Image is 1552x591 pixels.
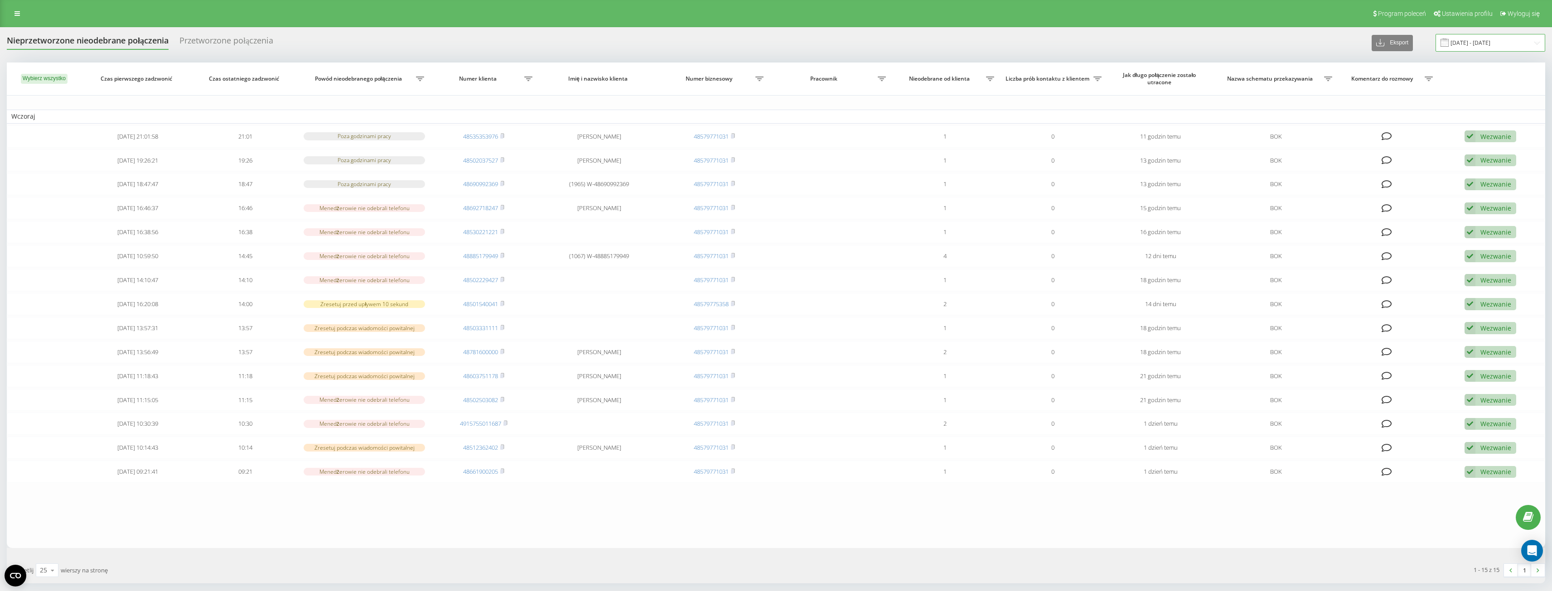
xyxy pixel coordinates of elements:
td: 0 [999,461,1107,483]
div: Open Intercom Messenger [1521,540,1543,562]
td: 0 [999,125,1107,148]
td: 21 godzin temu [1107,365,1214,387]
td: Wczoraj [7,110,1545,123]
span: Numer biznesowy [666,75,754,82]
td: 0 [999,149,1107,172]
div: Wezwanie [1480,132,1511,141]
td: 1 [891,461,999,483]
div: Wezwanie [1480,348,1511,356]
div: Zresetuj podczas wiadomości powitalnej [304,324,425,332]
td: 2 [891,341,999,363]
div: Wezwanie [1480,156,1511,164]
button: Open CMP widget [5,565,26,586]
a: 48579771031 [694,467,729,476]
div: Przetworzone połączenia [179,36,273,50]
a: 48579771031 [694,276,729,284]
a: 48579771031 [694,324,729,332]
td: 1 [891,221,999,243]
div: Menedżerowie nie odebrali telefonu [304,468,425,476]
td: [DATE] 10:30:39 [84,413,192,435]
td: 18 godzin temu [1107,269,1214,291]
td: BOK [1214,389,1338,411]
div: Menedżerowie nie odebrali telefonu [304,204,425,212]
div: Wezwanie [1480,204,1511,212]
td: 0 [999,437,1107,459]
td: 11:15 [191,389,299,411]
td: BOK [1214,317,1338,339]
a: 48530221221 [463,228,498,236]
div: Wezwanie [1480,396,1511,404]
td: 1 dzień temu [1107,461,1214,483]
td: 0 [999,173,1107,195]
td: (1067) W-48885179949 [537,245,661,267]
td: 0 [999,341,1107,363]
div: Menedżerowie nie odebrali telefonu [304,252,425,260]
td: [DATE] 19:26:21 [84,149,192,172]
td: 18 godzin temu [1107,317,1214,339]
td: [DATE] 16:20:08 [84,293,192,315]
td: BOK [1214,221,1338,243]
a: 4915755011687 [460,419,501,428]
td: 09:21 [191,461,299,483]
td: 0 [999,365,1107,387]
td: 18:47 [191,173,299,195]
a: 48579771031 [694,419,729,428]
td: 0 [999,293,1107,315]
td: [PERSON_NAME] [537,365,661,387]
td: 13 godzin temu [1107,149,1214,172]
td: BOK [1214,437,1338,459]
td: 0 [999,221,1107,243]
td: [PERSON_NAME] [537,389,661,411]
td: [DATE] 09:21:41 [84,461,192,483]
span: Jak długo połączenie zostało utracone [1116,72,1205,86]
a: 48603751178 [463,372,498,380]
a: 48661900205 [463,467,498,476]
div: Poza godzinami pracy [304,180,425,188]
div: Zresetuj podczas wiadomości powitalnej [304,372,425,380]
td: 14:45 [191,245,299,267]
a: 48501540041 [463,300,498,308]
div: Wezwanie [1480,228,1511,236]
td: 19:26 [191,149,299,172]
div: Menedżerowie nie odebrali telefonu [304,396,425,404]
td: [DATE] 16:38:56 [84,221,192,243]
div: Zresetuj podczas wiadomości powitalnej [304,348,425,356]
span: Pracownik [774,75,876,82]
td: [DATE] 18:47:47 [84,173,192,195]
a: 48579771031 [694,204,729,212]
div: Menedżerowie nie odebrali telefonu [304,276,425,284]
td: [PERSON_NAME] [537,341,661,363]
span: Numer klienta [435,75,524,82]
span: Program poleceń [1378,10,1426,17]
span: Powód nieodebranego połączenia [305,75,414,82]
td: 0 [999,413,1107,435]
td: 15 godzin temu [1107,197,1214,219]
span: Czas pierwszego zadzwonić [93,75,182,82]
td: 0 [999,317,1107,339]
div: Poza godzinami pracy [304,132,425,140]
td: 14 dni temu [1107,293,1214,315]
td: BOK [1214,341,1338,363]
td: 1 [891,317,999,339]
td: 1 [891,149,999,172]
span: Nieodebrane od klienta [896,75,985,82]
div: Menedżerowie nie odebrali telefonu [304,228,425,236]
div: Wezwanie [1480,372,1511,380]
td: 1 [891,197,999,219]
a: 48579771031 [694,443,729,452]
div: Wezwanie [1480,419,1511,428]
button: Eksport [1372,35,1413,51]
td: 1 [891,269,999,291]
td: BOK [1214,413,1338,435]
a: 48579775358 [694,300,729,308]
td: [DATE] 13:56:49 [84,341,192,363]
td: 13:57 [191,341,299,363]
div: Wezwanie [1480,467,1511,476]
td: [DATE] 10:59:50 [84,245,192,267]
td: [DATE] 21:01:58 [84,125,192,148]
td: [PERSON_NAME] [537,149,661,172]
div: Zresetuj przed upływem 10 sekund [304,300,425,308]
div: Wezwanie [1480,180,1511,188]
div: Wezwanie [1480,324,1511,332]
span: Ustawienia profilu [1442,10,1493,17]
